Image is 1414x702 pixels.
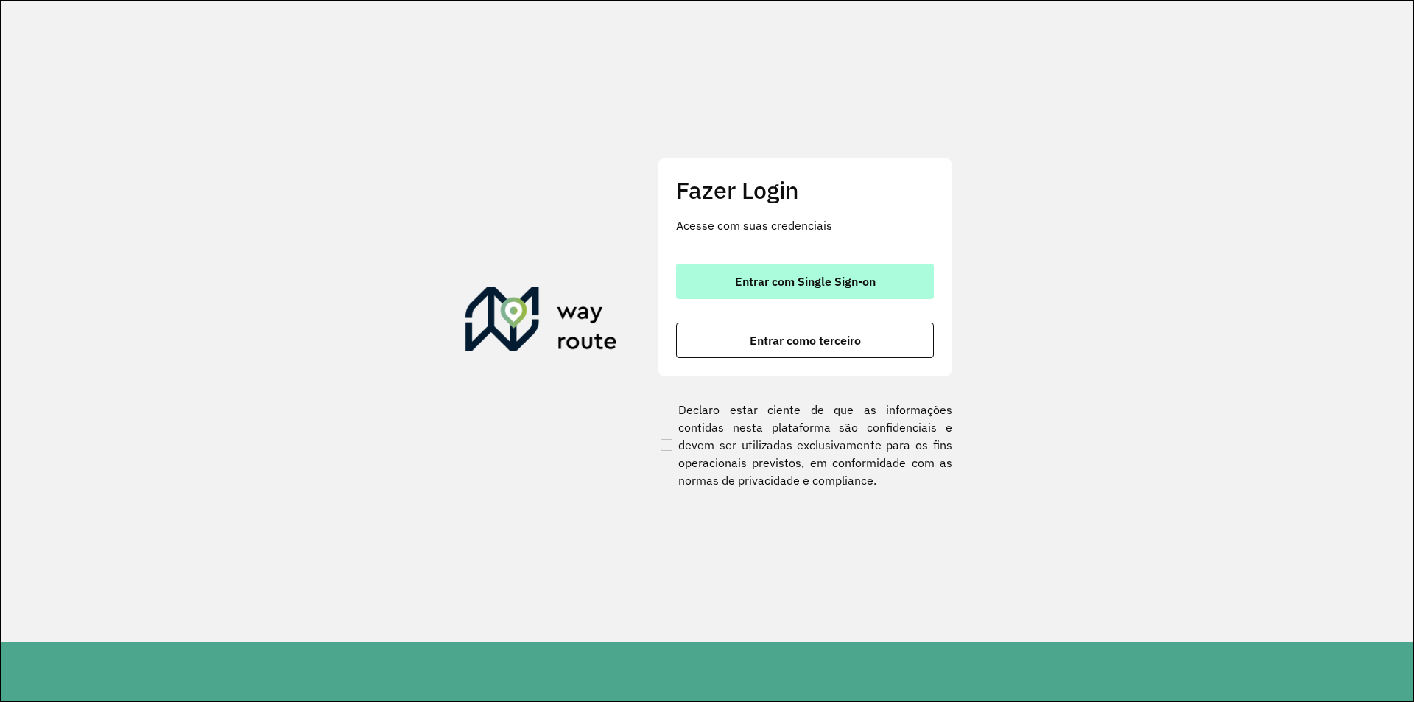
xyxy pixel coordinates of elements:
img: Roteirizador AmbevTech [465,287,617,357]
h2: Fazer Login [676,176,934,204]
button: button [676,323,934,358]
p: Acesse com suas credenciais [676,217,934,234]
span: Entrar como terceiro [750,334,861,346]
button: button [676,264,934,299]
span: Entrar com Single Sign-on [735,275,876,287]
label: Declaro estar ciente de que as informações contidas nesta plataforma são confidenciais e devem se... [658,401,952,489]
